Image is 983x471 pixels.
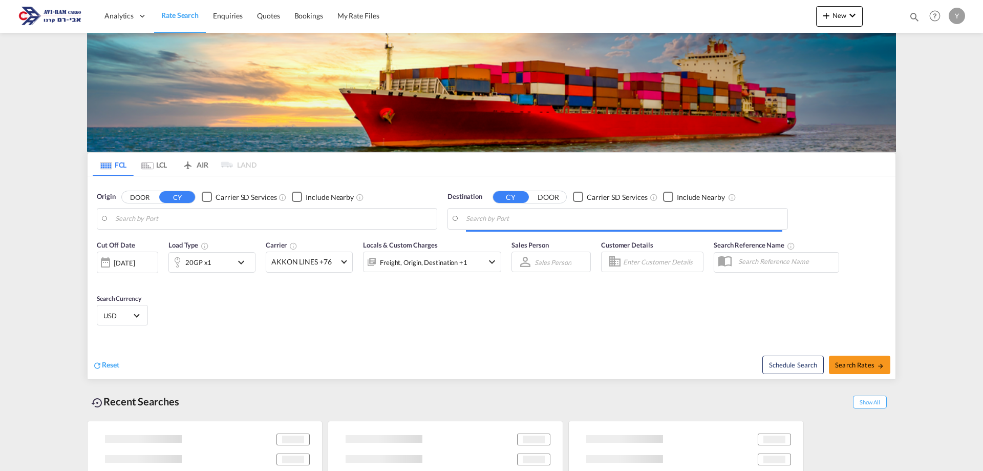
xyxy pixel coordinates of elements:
md-checkbox: Checkbox No Ink [292,192,354,202]
span: Bookings [294,11,323,20]
md-pagination-wrapper: Use the left and right arrow keys to navigate between tabs [93,153,257,176]
span: Carrier [266,241,297,249]
md-checkbox: Checkbox No Ink [202,192,276,202]
img: 166978e0a5f911edb4280f3c7a976193.png [15,5,84,28]
span: My Rate Files [337,11,379,20]
div: 20GP x1 [185,255,211,270]
md-icon: icon-plus 400-fg [820,9,832,22]
img: LCL+%26+FCL+BACKGROUND.png [87,33,896,152]
md-icon: Unchecked: Search for CY (Container Yard) services for all selected carriers.Checked : Search for... [650,193,658,201]
span: New [820,11,859,19]
span: Rate Search [161,11,199,19]
md-icon: icon-chevron-down [486,256,498,268]
span: Help [926,7,944,25]
button: CY [159,191,195,203]
span: Origin [97,192,115,202]
md-icon: icon-chevron-down [235,256,252,269]
div: Include Nearby [306,192,354,202]
md-icon: Your search will be saved by the below given name [787,242,795,250]
div: Help [926,7,949,26]
md-icon: icon-information-outline [201,242,209,250]
input: Search by Port [115,211,432,227]
span: AKKON LINES +76 [271,257,338,267]
md-checkbox: Checkbox No Ink [663,192,725,202]
span: Quotes [257,11,280,20]
span: USD [103,311,132,320]
div: Recent Searches [87,390,183,413]
md-icon: icon-airplane [182,159,194,167]
md-icon: The selected Trucker/Carrierwill be displayed in the rate results If the rates are from another f... [289,242,297,250]
button: CY [493,191,529,203]
span: Analytics [104,11,134,21]
span: Show All [853,396,887,408]
div: Freight Origin Destination Factory Stuffing [380,255,467,270]
div: Origin DOOR CY Checkbox No InkUnchecked: Search for CY (Container Yard) services for all selected... [88,176,895,379]
div: 20GP x1icon-chevron-down [168,252,255,273]
span: Search Rates [835,361,884,369]
input: Search Reference Name [733,254,839,269]
span: Sales Person [511,241,549,249]
span: Enquiries [213,11,243,20]
button: Search Ratesicon-arrow-right [829,356,890,374]
div: Freight Origin Destination Factory Stuffingicon-chevron-down [363,252,501,272]
div: Include Nearby [677,192,725,202]
span: Load Type [168,241,209,249]
span: Search Currency [97,295,141,302]
md-icon: icon-refresh [93,361,102,370]
md-icon: Unchecked: Search for CY (Container Yard) services for all selected carriers.Checked : Search for... [279,193,287,201]
button: Note: By default Schedule search will only considerorigin ports, destination ports and cut off da... [762,356,824,374]
md-tab-item: FCL [93,153,134,176]
md-datepicker: Select [97,272,104,286]
md-checkbox: Checkbox No Ink [573,192,648,202]
span: Locals & Custom Charges [363,241,438,249]
md-icon: icon-arrow-right [877,362,884,370]
div: icon-refreshReset [93,360,119,371]
div: Carrier SD Services [216,192,276,202]
md-icon: icon-chevron-down [846,9,859,22]
div: [DATE] [97,252,158,273]
div: Y [949,8,965,24]
md-icon: Unchecked: Ignores neighbouring ports when fetching rates.Checked : Includes neighbouring ports w... [728,193,736,201]
button: DOOR [530,191,566,203]
md-tab-item: LCL [134,153,175,176]
button: icon-plus 400-fgNewicon-chevron-down [816,6,863,27]
span: Cut Off Date [97,241,135,249]
span: Reset [102,360,119,369]
button: DOOR [122,191,158,203]
div: Carrier SD Services [587,192,648,202]
md-icon: icon-backup-restore [91,397,103,409]
input: Enter Customer Details [623,254,700,270]
md-icon: icon-magnify [909,11,920,23]
span: Search Reference Name [714,241,795,249]
span: Customer Details [601,241,653,249]
div: [DATE] [114,258,135,268]
md-select: Sales Person [533,255,572,270]
span: Destination [447,192,482,202]
input: Search by Port [466,211,782,227]
md-icon: Unchecked: Ignores neighbouring ports when fetching rates.Checked : Includes neighbouring ports w... [356,193,364,201]
md-tab-item: AIR [175,153,216,176]
md-select: Select Currency: $ USDUnited States Dollar [102,308,142,323]
div: icon-magnify [909,11,920,27]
